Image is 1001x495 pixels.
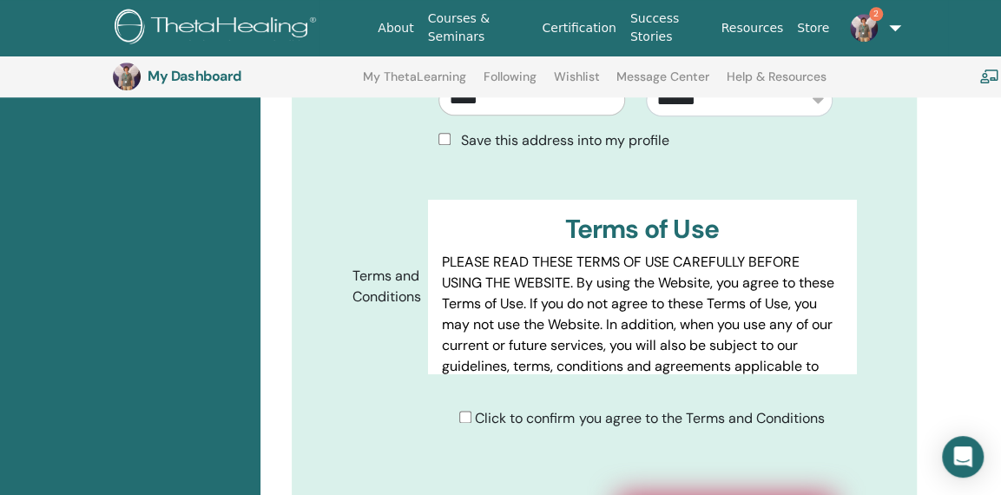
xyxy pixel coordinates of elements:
[979,69,999,83] img: chalkboard-teacher.svg
[715,12,791,44] a: Resources
[727,69,826,97] a: Help & Resources
[554,69,600,97] a: Wishlist
[113,63,141,90] img: default.jpg
[442,252,842,439] p: PLEASE READ THESE TERMS OF USE CAREFULLY BEFORE USING THE WEBSITE. By using the Website, you agre...
[475,409,824,427] span: Click to confirm you agree to the Terms and Conditions
[371,12,420,44] a: About
[442,214,842,245] h3: Terms of Use
[623,3,715,53] a: Success Stories
[535,12,622,44] a: Certification
[461,131,669,149] span: Save this address into my profile
[421,3,536,53] a: Courses & Seminars
[850,14,878,42] img: default.jpg
[363,69,466,97] a: My ThetaLearning
[616,69,709,97] a: Message Center
[148,68,321,84] h3: My Dashboard
[339,260,428,313] label: Terms and Conditions
[942,436,984,478] div: Open Intercom Messenger
[790,12,836,44] a: Store
[115,9,322,48] img: logo.png
[869,7,883,21] span: 2
[484,69,537,97] a: Following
